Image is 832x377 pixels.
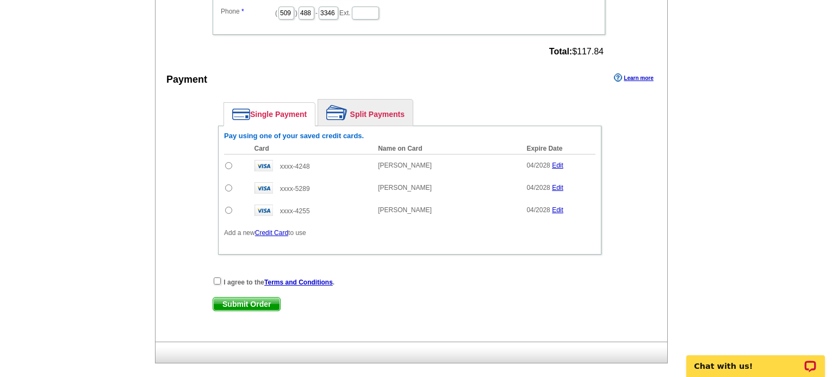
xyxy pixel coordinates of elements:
[679,343,832,377] iframe: LiveChat chat widget
[224,132,595,140] h6: Pay using one of your saved credit cards.
[264,279,333,286] a: Terms and Conditions
[549,47,604,57] span: $117.84
[254,182,273,194] img: visa.gif
[280,185,310,193] span: xxxx-5289
[378,184,432,191] span: [PERSON_NAME]
[213,298,280,311] span: Submit Order
[614,73,653,82] a: Learn more
[218,4,600,21] dd: ( ) - Ext.
[280,163,310,170] span: xxxx-4248
[378,206,432,214] span: [PERSON_NAME]
[255,229,288,237] a: Credit Card
[254,160,273,171] img: visa.gif
[378,162,432,169] span: [PERSON_NAME]
[318,100,413,126] a: Split Payments
[372,143,521,154] th: Name on Card
[549,47,572,56] strong: Total:
[526,184,550,191] span: 04/2028
[224,228,595,238] p: Add a new to use
[232,108,250,120] img: single-payment.png
[254,205,273,216] img: visa.gif
[224,103,315,126] a: Single Payment
[280,207,310,215] span: xxxx-4255
[521,143,595,154] th: Expire Date
[249,143,373,154] th: Card
[552,162,563,169] a: Edit
[223,279,334,286] strong: I agree to the .
[552,206,563,214] a: Edit
[526,206,550,214] span: 04/2028
[526,162,550,169] span: 04/2028
[166,72,207,87] div: Payment
[326,105,347,120] img: split-payment.png
[221,7,275,16] label: Phone
[552,184,563,191] a: Edit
